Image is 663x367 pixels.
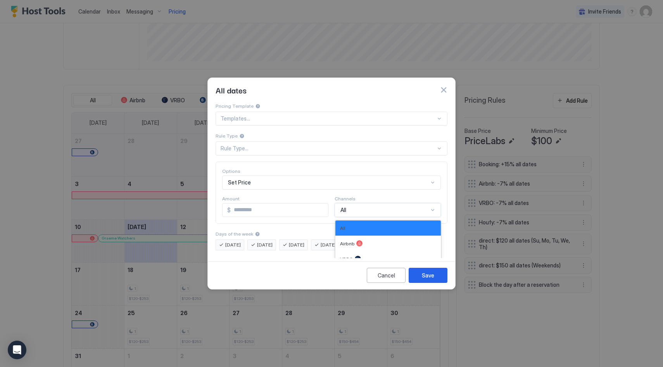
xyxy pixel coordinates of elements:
[221,145,436,152] div: Rule Type...
[340,225,345,231] span: All
[321,241,336,248] span: [DATE]
[409,268,447,283] button: Save
[216,84,247,96] span: All dates
[289,241,304,248] span: [DATE]
[216,103,254,109] span: Pricing Template
[335,196,356,202] span: Channels
[222,168,240,174] span: Options
[227,207,231,214] span: $
[367,268,406,283] button: Cancel
[340,256,353,262] span: VRBO
[378,271,395,279] div: Cancel
[216,231,253,237] span: Days of the week
[222,196,240,202] span: Amount
[228,179,251,186] span: Set Price
[225,241,241,248] span: [DATE]
[8,341,26,359] div: Open Intercom Messenger
[422,271,434,279] div: Save
[340,241,355,246] span: Airbnb
[257,241,273,248] span: [DATE]
[216,133,238,139] span: Rule Type
[340,207,346,214] span: All
[231,203,328,217] input: Input Field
